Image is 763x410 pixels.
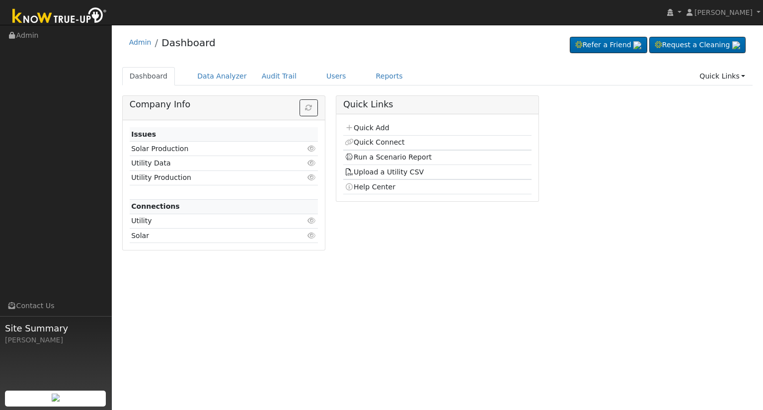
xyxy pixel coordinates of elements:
span: Site Summary [5,322,106,335]
a: Audit Trail [254,67,304,85]
div: [PERSON_NAME] [5,335,106,345]
i: Click to view [307,145,316,152]
img: retrieve [633,41,641,49]
i: Click to view [307,232,316,239]
strong: Connections [131,202,180,210]
a: Dashboard [161,37,216,49]
a: Run a Scenario Report [345,153,432,161]
img: Know True-Up [7,5,112,28]
img: retrieve [52,394,60,402]
a: Upload a Utility CSV [345,168,424,176]
a: Dashboard [122,67,175,85]
a: Admin [129,38,152,46]
td: Utility Data [130,156,288,170]
img: retrieve [732,41,740,49]
a: Users [319,67,354,85]
a: Quick Connect [345,138,404,146]
a: Refer a Friend [570,37,647,54]
span: [PERSON_NAME] [694,8,753,16]
td: Solar [130,229,288,243]
td: Solar Production [130,142,288,156]
h5: Company Info [130,99,318,110]
a: Quick Add [345,124,389,132]
i: Click to view [307,160,316,166]
a: Data Analyzer [190,67,254,85]
td: Utility Production [130,170,288,185]
h5: Quick Links [343,99,532,110]
a: Help Center [345,183,395,191]
a: Quick Links [692,67,753,85]
i: Click to view [307,217,316,224]
strong: Issues [131,130,156,138]
a: Request a Cleaning [649,37,746,54]
a: Reports [369,67,410,85]
i: Click to view [307,174,316,181]
td: Utility [130,214,288,228]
